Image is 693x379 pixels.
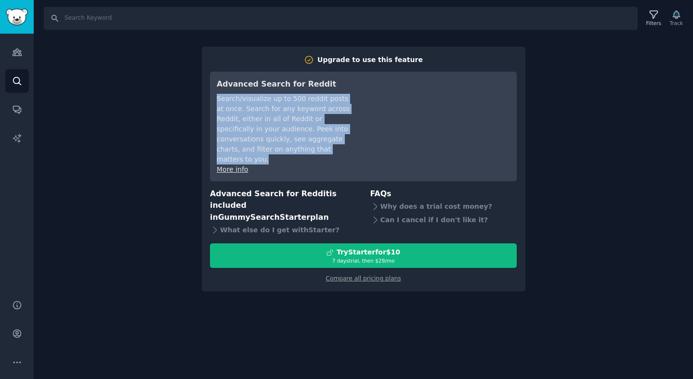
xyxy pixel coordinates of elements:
[217,165,248,173] a: More info
[337,247,400,257] div: Try Starter for $10
[317,55,423,65] div: Upgrade to use this feature
[210,223,357,237] div: What else do I get with Starter ?
[366,78,510,151] iframe: YouTube video player
[210,188,357,224] h3: Advanced Search for Reddit is included in plan
[218,213,310,222] span: GummySearch Starter
[370,188,517,200] h3: FAQs
[44,7,638,30] input: Search Keyword
[210,243,517,268] button: TryStarterfor$107 daystrial, then $29/mo
[326,275,401,282] a: Compare all pricing plans
[6,9,28,25] img: GummySearch logo
[210,257,516,264] div: 7 days trial, then $ 29 /mo
[217,78,352,90] h3: Advanced Search for Reddit
[370,200,517,213] div: Why does a trial cost money?
[217,94,352,164] div: Search/visualize up to 500 reddit posts at once. Search for any keyword across Reddit, either in ...
[646,20,661,26] div: Filters
[370,213,517,227] div: Can I cancel if I don't like it?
